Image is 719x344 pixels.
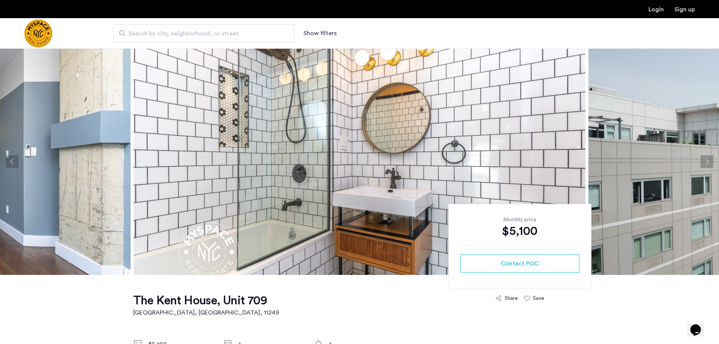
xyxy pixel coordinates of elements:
[303,29,337,38] button: Show or hide filters
[6,155,18,168] button: Previous apartment
[460,224,579,239] div: $5,100
[501,259,539,268] span: Contact POC
[128,29,273,38] span: Search by city, neighborhood, or street.
[533,295,544,302] div: Save
[134,48,585,275] img: apartment
[460,216,579,224] div: Monthly price
[24,19,52,48] a: Cazamio Logo
[460,255,579,273] button: button
[113,24,294,42] input: Apartment Search
[674,6,695,12] a: Registration
[133,308,279,317] h2: [GEOGRAPHIC_DATA], [GEOGRAPHIC_DATA] , 11249
[648,6,664,12] a: Login
[701,155,713,168] button: Next apartment
[24,19,52,48] img: logo
[687,314,711,336] iframe: chat widget
[133,293,279,308] h1: The Kent House, Unit 709
[133,293,279,317] a: The Kent House, Unit 709[GEOGRAPHIC_DATA], [GEOGRAPHIC_DATA], 11249
[505,295,518,302] div: Share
